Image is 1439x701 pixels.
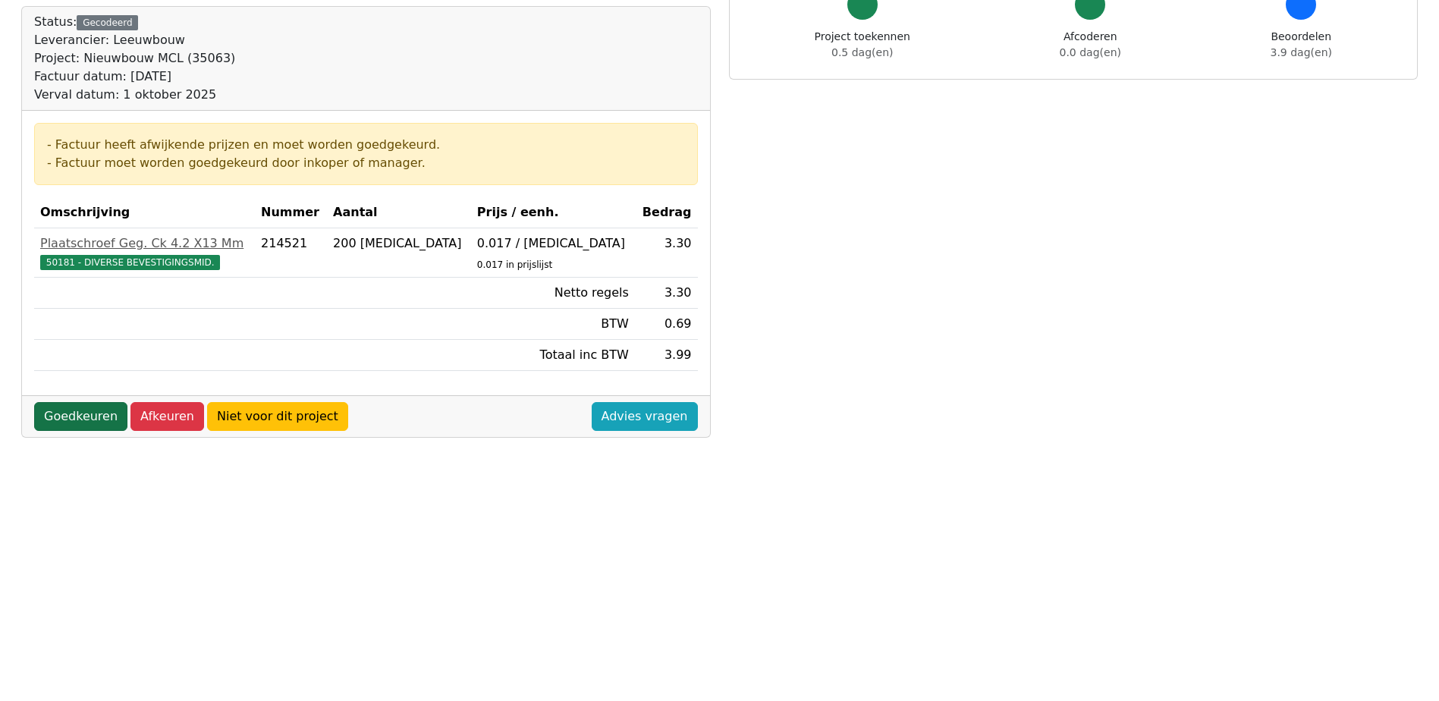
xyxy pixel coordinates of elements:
[635,278,698,309] td: 3.30
[635,309,698,340] td: 0.69
[77,15,138,30] div: Gecodeerd
[471,340,635,371] td: Totaal inc BTW
[635,340,698,371] td: 3.99
[477,234,629,253] div: 0.017 / [MEDICAL_DATA]
[34,13,235,104] div: Status:
[34,49,235,68] div: Project: Nieuwbouw MCL (35063)
[327,197,471,228] th: Aantal
[34,68,235,86] div: Factuur datum: [DATE]
[471,197,635,228] th: Prijs / eenh.
[477,259,552,270] sub: 0.017 in prijslijst
[40,255,220,270] span: 50181 - DIVERSE BEVESTIGINGSMID.
[34,402,127,431] a: Goedkeuren
[1060,29,1121,61] div: Afcoderen
[40,234,249,271] a: Plaatschroef Geg. Ck 4.2 X13 Mm50181 - DIVERSE BEVESTIGINGSMID.
[1271,46,1332,58] span: 3.9 dag(en)
[831,46,893,58] span: 0.5 dag(en)
[255,197,327,228] th: Nummer
[34,86,235,104] div: Verval datum: 1 oktober 2025
[47,136,685,154] div: - Factuur heeft afwijkende prijzen en moet worden goedgekeurd.
[1271,29,1332,61] div: Beoordelen
[635,228,698,278] td: 3.30
[255,228,327,278] td: 214521
[47,154,685,172] div: - Factuur moet worden goedgekeurd door inkoper of manager.
[34,31,235,49] div: Leverancier: Leeuwbouw
[34,197,255,228] th: Omschrijving
[1060,46,1121,58] span: 0.0 dag(en)
[40,234,249,253] div: Plaatschroef Geg. Ck 4.2 X13 Mm
[815,29,910,61] div: Project toekennen
[471,278,635,309] td: Netto regels
[635,197,698,228] th: Bedrag
[471,309,635,340] td: BTW
[207,402,348,431] a: Niet voor dit project
[592,402,698,431] a: Advies vragen
[130,402,204,431] a: Afkeuren
[333,234,465,253] div: 200 [MEDICAL_DATA]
